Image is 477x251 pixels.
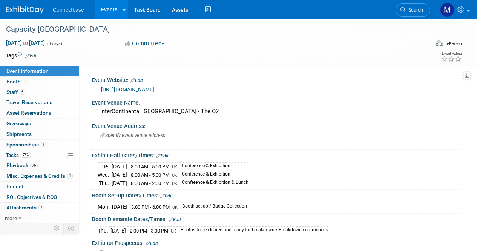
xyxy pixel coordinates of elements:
a: Edit [130,78,143,83]
img: ExhibitDay [6,6,44,14]
span: Tasks [6,152,31,158]
div: Exhibitor Prospectus: [92,237,462,247]
span: ROI, Objectives & ROO [6,194,57,200]
a: Tasks78% [0,150,79,160]
span: Travel Reservations [6,99,52,105]
span: Booth [6,79,29,85]
div: Event Venue Name: [92,97,462,106]
span: 1 [41,142,46,147]
a: Shipments [0,129,79,139]
a: Edit [25,53,38,59]
a: more [0,213,79,223]
span: to [22,40,29,46]
span: Asset Reservations [6,110,51,116]
a: Staff6 [0,87,79,97]
a: Giveaways [0,119,79,129]
td: Wed. [98,171,112,179]
span: UK [172,165,177,169]
span: Giveaways [6,120,31,126]
span: Budget [6,183,23,189]
a: Playbook76 [0,160,79,171]
span: UK [172,205,178,210]
span: 8:00 AM - 5:00 PM [131,172,169,178]
span: (3 days) [46,41,62,46]
a: Sponsorships1 [0,140,79,150]
span: Connectbase [53,7,84,13]
div: Event Venue Address: [92,120,462,130]
td: Personalize Event Tab Strip [51,223,64,233]
img: Mary Ann Rose [440,3,454,17]
a: Edit [146,241,158,246]
td: [DATE] [112,203,127,211]
td: Toggle Event Tabs [64,223,79,233]
span: 6 [20,89,25,95]
button: Committed [123,40,167,48]
td: Booths to be cleared and ready for breakdown / Breakdown commences [176,226,328,234]
td: [DATE] [112,163,127,171]
i: Booth reservation complete [24,79,28,83]
a: Attachments7 [0,203,79,213]
td: Mon. [98,203,112,211]
a: Search [396,3,430,17]
span: [DATE] [DATE] [6,40,45,46]
td: Tags [6,52,38,59]
span: Attachments [6,205,44,211]
span: Search [406,7,423,13]
span: 1 [67,173,73,179]
a: Asset Reservations [0,108,79,118]
span: Event Information [6,68,49,74]
td: [DATE] [112,179,127,187]
td: Thu. [98,179,112,187]
span: 76 [30,163,38,168]
div: In-Person [444,41,462,46]
td: [DATE] [112,171,127,179]
span: Specify event venue address [100,132,165,138]
div: Exhibit Hall Dates/Times: [92,150,462,160]
span: 3:00 PM - 6:00 PM [131,204,170,210]
div: Booth Dismantle Dates/Times: [92,214,462,223]
div: Event Website: [92,74,462,84]
span: Playbook [6,162,38,168]
span: Sponsorships [6,142,46,148]
div: Capacity [GEOGRAPHIC_DATA] [3,23,423,36]
span: UK [171,229,176,234]
a: Edit [156,153,169,159]
td: Conference & Exhibition [177,163,248,171]
a: Booth [0,77,79,87]
div: Booth Set-up Dates/Times: [92,190,462,200]
span: 8:00 AM - 2:00 PM [131,180,169,186]
a: Edit [160,193,173,199]
div: Event Format [395,39,462,51]
td: [DATE] [110,226,126,234]
img: Format-Inperson.png [436,40,443,46]
td: Thu. [98,226,110,234]
span: Shipments [6,131,32,137]
a: Travel Reservations [0,97,79,108]
td: Booth set-up / Badge Collection [178,203,247,211]
td: Conference & Exhibition [177,171,248,179]
span: UK [172,173,177,178]
a: [URL][DOMAIN_NAME] [101,86,154,92]
span: Misc. Expenses & Credits [6,173,73,179]
span: 78% [21,152,31,158]
a: Misc. Expenses & Credits1 [0,171,79,181]
td: Tue. [98,163,112,171]
span: 2:00 PM - 3:00 PM [130,228,168,234]
span: 8:00 AM - 5:00 PM [131,164,169,169]
div: InterContinental [GEOGRAPHIC_DATA] - The O2 [98,106,456,117]
span: 7 [38,205,44,210]
a: Event Information [0,66,79,76]
span: UK [172,181,177,186]
a: Edit [169,217,181,222]
span: Staff [6,89,25,95]
td: Conference & Exhibition & Lunch [177,179,248,187]
div: Event Rating [441,52,462,55]
span: more [5,215,17,221]
a: ROI, Objectives & ROO [0,192,79,202]
a: Budget [0,182,79,192]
